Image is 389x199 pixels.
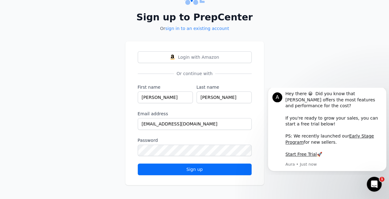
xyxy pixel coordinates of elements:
button: Login with AmazonLogin with Amazon [138,51,252,63]
label: First name [138,84,193,90]
label: Password [138,137,252,143]
div: Profile image for Aura [7,5,17,15]
span: 1 [379,177,384,182]
div: Sign up [143,166,246,172]
b: 🚀 [51,64,57,69]
p: Message from Aura, sent Just now [20,74,117,79]
span: Or continue with [174,70,215,77]
button: Sign up [138,163,252,175]
a: sign in to an existing account [165,26,229,31]
p: Or [125,25,264,32]
span: Login with Amazon [178,54,219,60]
div: Message content [20,3,117,73]
div: Hey there 😀 Did you know that [PERSON_NAME] offers the most features and performance for the cost... [20,3,117,70]
img: Login with Amazon [170,55,175,60]
a: Start Free Trial [20,64,51,69]
label: Last name [197,84,252,90]
h2: Sign up to PrepCenter [125,12,264,23]
label: Email address [138,111,252,117]
a: Early Stage Program [20,46,109,57]
iframe: Intercom live chat [367,177,382,192]
iframe: Intercom notifications message [265,88,389,175]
